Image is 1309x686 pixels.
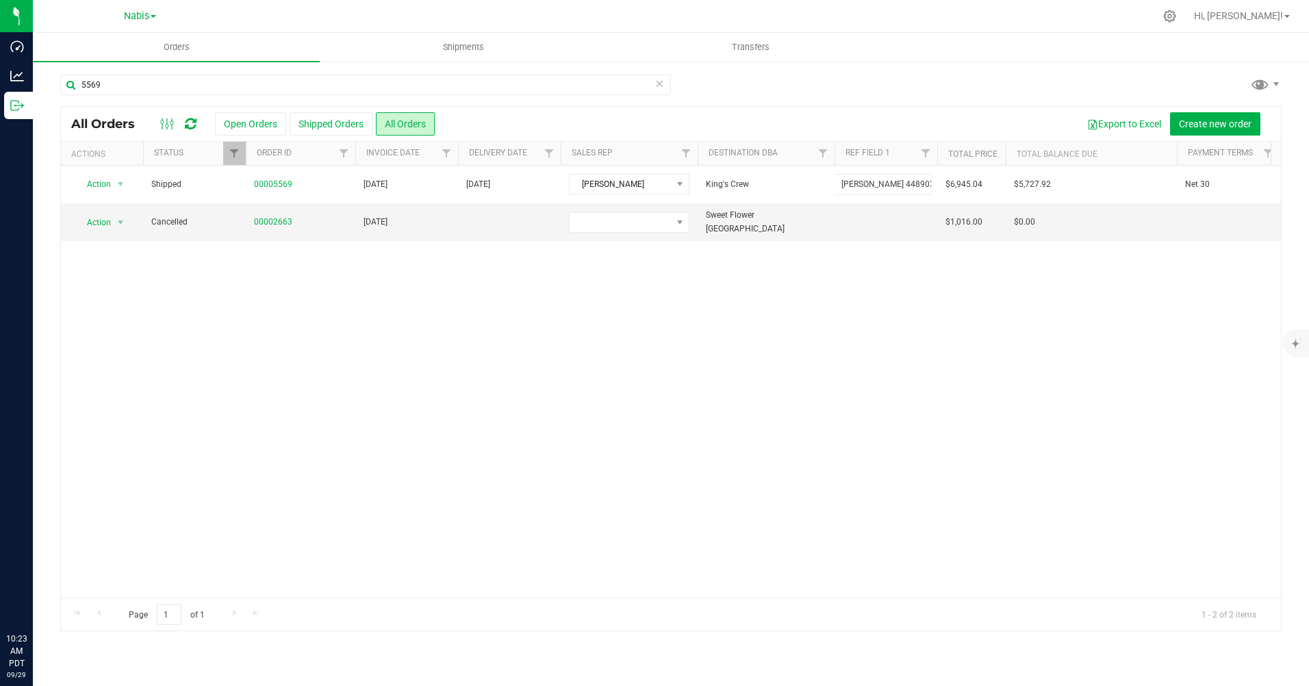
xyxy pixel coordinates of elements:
th: Total Balance Due [1006,142,1177,166]
span: [PERSON_NAME] [570,175,672,194]
span: Sweet Flower [GEOGRAPHIC_DATA] [706,209,826,235]
a: Order ID [257,148,292,157]
span: Action [75,213,112,232]
iframe: Resource center [14,576,55,618]
span: Shipped [151,178,238,191]
a: Filter [538,142,561,165]
input: 1 [157,604,181,625]
a: Sales Rep [572,148,613,157]
a: Filter [333,142,355,165]
a: Filter [675,142,698,165]
span: select [112,175,129,194]
span: Shipments [424,41,503,53]
a: Total Price [948,149,997,159]
span: Transfers [713,41,788,53]
a: Delivery Date [469,148,527,157]
button: Shipped Orders [290,112,372,136]
div: Actions [71,149,138,159]
span: Clear [654,75,664,92]
span: Page of 1 [117,604,216,625]
a: Ref Field 1 [846,148,890,157]
a: Filter [915,142,937,165]
a: Status [154,148,183,157]
inline-svg: Analytics [10,69,24,83]
a: Shipments [320,33,607,62]
inline-svg: Dashboard [10,40,24,53]
span: Cancelled [151,216,238,229]
a: 00005569 [254,178,292,191]
span: [DATE] [466,178,490,191]
span: All Orders [71,116,149,131]
span: Nabis [124,10,149,22]
a: Orders [33,33,320,62]
a: Payment Terms [1188,148,1253,157]
a: Destination DBA [709,148,778,157]
span: $1,016.00 [945,216,982,229]
span: Net 30 [1185,178,1271,191]
div: Manage settings [1161,10,1178,23]
input: ref_field_1 [834,174,932,195]
iframe: Resource center unread badge [40,574,57,591]
a: Transfers [607,33,894,62]
span: select [112,213,129,232]
a: Filter [223,142,246,165]
button: Export to Excel [1078,112,1170,136]
a: Filter [435,142,458,165]
span: $0.00 [1014,216,1035,229]
input: Search Order ID, Destination, Customer PO... [60,75,671,95]
a: Filter [812,142,835,165]
button: Open Orders [215,112,286,136]
span: Action [75,175,112,194]
span: $5,727.92 [1014,178,1051,191]
a: 00002663 [254,216,292,229]
button: Create new order [1170,112,1260,136]
span: [DATE] [364,216,387,229]
span: Hi, [PERSON_NAME]! [1194,10,1283,21]
span: King's Crew [706,178,826,191]
span: Create new order [1179,118,1251,129]
p: 10:23 AM PDT [6,633,27,670]
span: 1 - 2 of 2 items [1191,604,1267,624]
a: Invoice Date [366,148,420,157]
a: Filter [1257,142,1280,165]
inline-svg: Outbound [10,99,24,112]
span: $6,945.04 [945,178,982,191]
span: [DATE] [364,178,387,191]
button: All Orders [376,112,435,136]
span: Orders [145,41,208,53]
p: 09/29 [6,670,27,680]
